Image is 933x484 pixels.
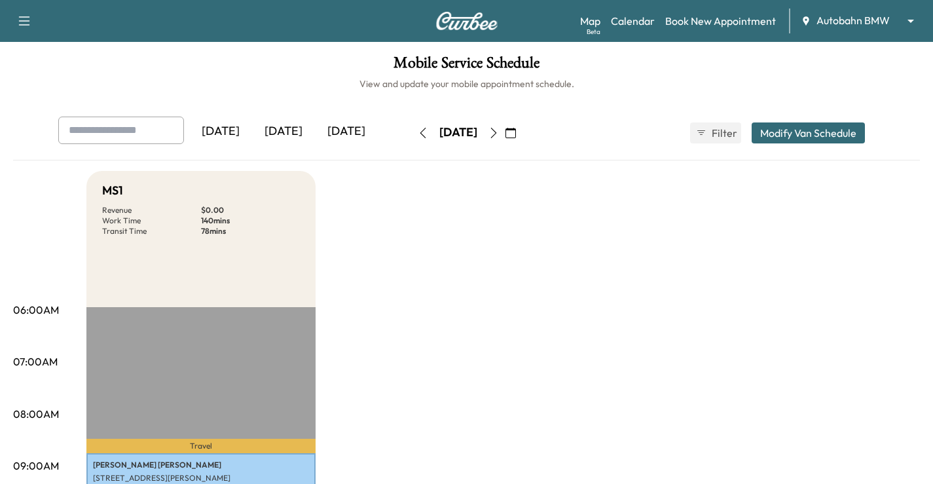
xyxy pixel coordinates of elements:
button: Filter [690,122,741,143]
div: [DATE] [252,117,315,147]
h5: MS1 [102,181,123,200]
img: Curbee Logo [435,12,498,30]
a: MapBeta [580,13,600,29]
div: [DATE] [439,124,477,141]
p: 08:00AM [13,406,59,422]
div: [DATE] [315,117,378,147]
h6: View and update your mobile appointment schedule. [13,77,920,90]
h1: Mobile Service Schedule [13,55,920,77]
div: [DATE] [189,117,252,147]
p: $ 0.00 [201,205,300,215]
p: 06:00AM [13,302,59,318]
p: 140 mins [201,215,300,226]
p: 07:00AM [13,354,58,369]
p: Revenue [102,205,201,215]
p: 09:00AM [13,458,59,474]
div: Beta [587,27,600,37]
p: Transit Time [102,226,201,236]
p: 78 mins [201,226,300,236]
p: Travel [86,439,316,453]
span: Filter [712,125,735,141]
span: Autobahn BMW [816,13,890,28]
button: Modify Van Schedule [752,122,865,143]
p: [PERSON_NAME] [PERSON_NAME] [93,460,309,470]
p: Work Time [102,215,201,226]
a: Book New Appointment [665,13,776,29]
p: [STREET_ADDRESS][PERSON_NAME] [93,473,309,483]
a: Calendar [611,13,655,29]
